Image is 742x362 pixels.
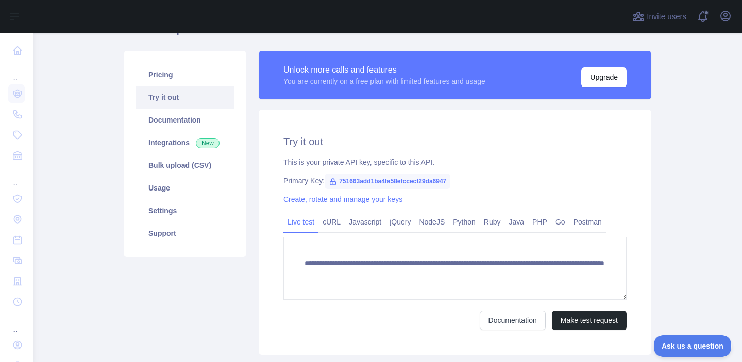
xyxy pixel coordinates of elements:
iframe: Toggle Customer Support [654,335,732,357]
a: Integrations New [136,131,234,154]
a: Javascript [345,214,385,230]
div: This is your private API key, specific to this API. [283,157,627,167]
a: Java [505,214,529,230]
span: 751663add1ba4fa58efccecf29da6947 [325,174,450,189]
a: NodeJS [415,214,449,230]
button: Invite users [630,8,688,25]
a: Python [449,214,480,230]
a: Create, rotate and manage your keys [283,195,402,203]
div: ... [8,62,25,82]
a: Usage [136,177,234,199]
a: Postman [569,214,606,230]
a: Pricing [136,63,234,86]
div: ... [8,313,25,334]
a: Settings [136,199,234,222]
a: Documentation [136,109,234,131]
a: jQuery [385,214,415,230]
a: Support [136,222,234,245]
div: Primary Key: [283,176,627,186]
div: You are currently on a free plan with limited features and usage [283,76,485,87]
a: Live test [283,214,318,230]
a: PHP [528,214,551,230]
a: Bulk upload (CSV) [136,154,234,177]
a: Documentation [480,311,546,330]
button: Make test request [552,311,627,330]
h2: Try it out [283,134,627,149]
span: Invite users [647,11,686,23]
a: Go [551,214,569,230]
a: Try it out [136,86,234,109]
a: Ruby [480,214,505,230]
div: ... [8,167,25,187]
div: Unlock more calls and features [283,64,485,76]
span: New [196,138,220,148]
button: Upgrade [581,67,627,87]
a: cURL [318,214,345,230]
